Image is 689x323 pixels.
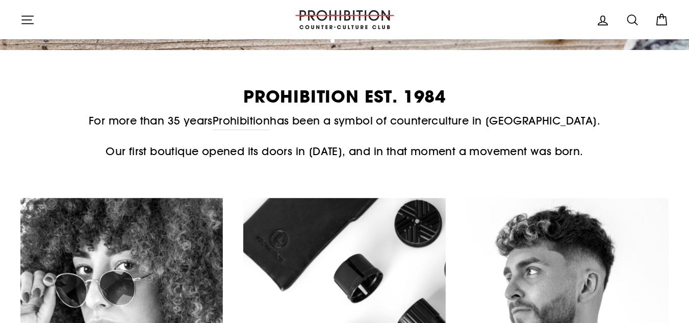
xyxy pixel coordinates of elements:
[20,88,669,105] h2: PROHIBITION EST. 1984
[340,39,345,44] button: 2
[356,39,361,44] button: 4
[294,10,396,29] img: PROHIBITION COUNTER-CULTURE CLUB
[20,112,669,130] p: For more than 35 years has been a symbol of counterculture in [GEOGRAPHIC_DATA].
[20,143,669,160] p: Our first boutique opened its doors in [DATE], and in that moment a movement was born.
[330,39,336,44] button: 1
[213,112,270,130] a: Prohibition
[348,39,353,44] button: 3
